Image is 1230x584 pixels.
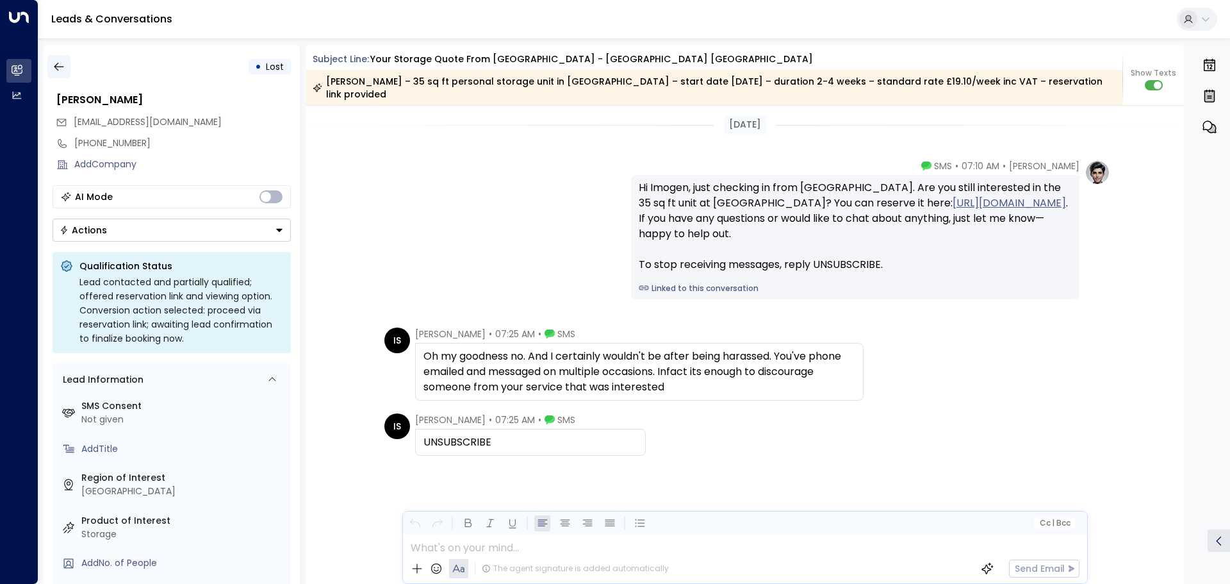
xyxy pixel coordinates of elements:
[81,514,286,528] label: Product of Interest
[53,219,291,242] button: Actions
[384,413,410,439] div: IS
[955,160,958,172] span: •
[415,413,486,426] span: [PERSON_NAME]
[1039,519,1070,528] span: Cc Bcc
[489,328,492,340] span: •
[74,158,291,171] div: AddCompany
[962,160,999,172] span: 07:10 AM
[482,563,669,574] div: The agent signature is added automatically
[74,137,291,150] div: [PHONE_NUMBER]
[415,328,486,340] span: [PERSON_NAME]
[79,275,283,346] div: Lead contacted and partially qualified; offered reservation link and viewing option. Conversion a...
[255,55,261,78] div: •
[1003,160,1006,172] span: •
[74,115,222,129] span: imogenjaydeschofield1994@gmail.com
[74,115,222,128] span: [EMAIL_ADDRESS][DOMAIN_NAME]
[1009,160,1079,172] span: [PERSON_NAME]
[1131,67,1176,79] span: Show Texts
[1052,519,1054,528] span: |
[53,219,291,242] div: Button group with a nested menu
[51,12,172,26] a: Leads & Conversations
[423,349,855,395] div: Oh my goodness no. And I certainly wouldn't be after being harassed. You've phone emailed and mes...
[58,373,143,387] div: Lead Information
[538,328,541,340] span: •
[934,160,952,172] span: SMS
[639,283,1072,294] a: Linked to this conversation
[1085,160,1110,185] img: profile-logo.png
[56,92,291,108] div: [PERSON_NAME]
[423,435,637,450] div: UNSUBSCRIBE
[75,190,113,203] div: AI Mode
[407,515,423,531] button: Undo
[724,115,766,134] div: [DATE]
[495,413,535,426] span: 07:25 AM
[81,485,286,498] div: [GEOGRAPHIC_DATA]
[81,399,286,413] label: SMS Consent
[79,260,283,272] p: Qualification Status
[81,556,286,570] div: AddNo. of People
[1034,517,1075,530] button: Cc|Bcc
[60,224,107,236] div: Actions
[489,413,492,426] span: •
[429,515,445,531] button: Redo
[370,53,813,66] div: Your storage quote from [GEOGRAPHIC_DATA] - [GEOGRAPHIC_DATA] [GEOGRAPHIC_DATA]
[639,180,1072,272] div: Hi Imogen, just checking in from [GEOGRAPHIC_DATA]. Are you still interested in the 35 sq ft unit...
[81,528,286,541] div: Storage
[538,413,541,426] span: •
[557,413,575,426] span: SMS
[495,328,535,340] span: 07:25 AM
[81,442,286,456] div: AddTitle
[953,196,1066,211] a: [URL][DOMAIN_NAME]
[384,328,410,353] div: IS
[557,328,575,340] span: SMS
[266,60,284,73] span: Lost
[81,413,286,426] div: Not given
[313,53,369,65] span: Subject Line:
[81,471,286,485] label: Region of Interest
[313,75,1115,101] div: [PERSON_NAME] – 35 sq ft personal storage unit in [GEOGRAPHIC_DATA] – start date [DATE] – duratio...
